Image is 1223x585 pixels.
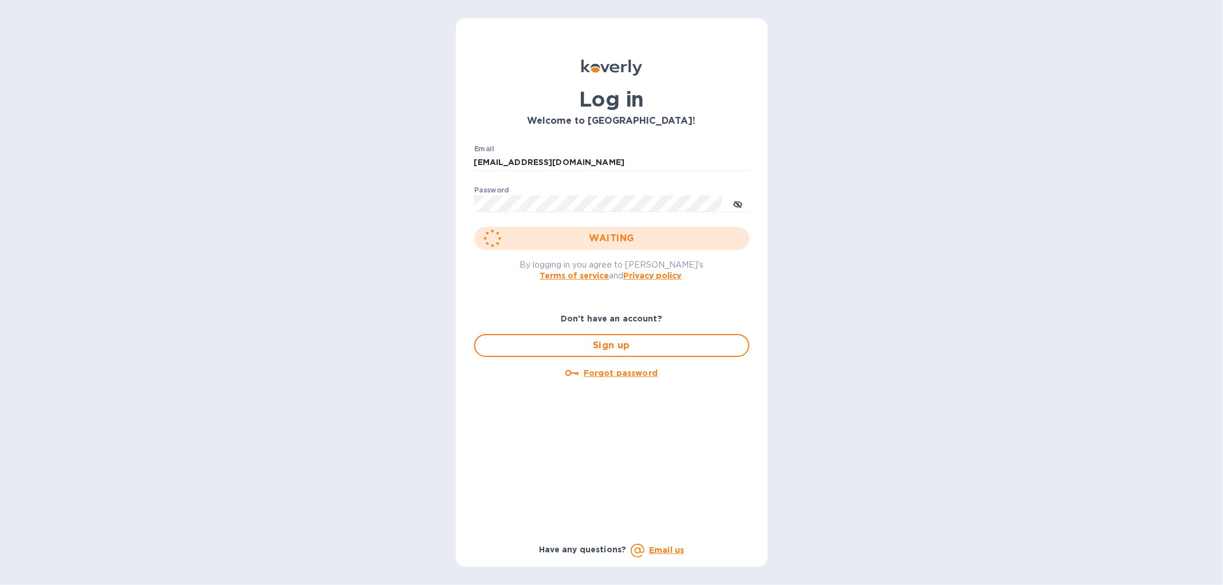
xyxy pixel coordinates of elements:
span: Sign up [484,339,739,352]
a: Email us [649,545,684,555]
input: Enter email address [474,154,749,171]
b: Have any questions? [539,545,627,554]
span: By logging in you agree to [PERSON_NAME]'s and . [519,260,704,280]
a: Privacy policy [624,271,682,280]
u: Forgot password [584,368,658,378]
button: Sign up [474,334,749,357]
a: Terms of service [540,271,609,280]
img: Koverly [581,60,642,76]
b: Don't have an account? [561,314,662,323]
label: Email [474,146,494,152]
h1: Log in [474,87,749,111]
label: Password [474,187,509,194]
h3: Welcome to [GEOGRAPHIC_DATA]! [474,116,749,127]
button: toggle password visibility [726,192,749,215]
